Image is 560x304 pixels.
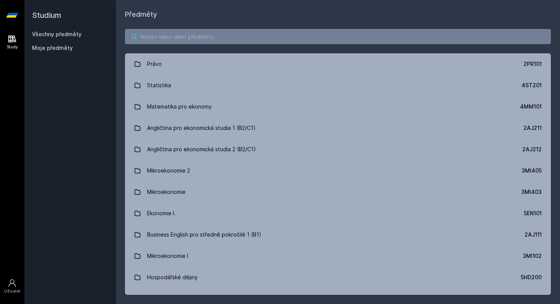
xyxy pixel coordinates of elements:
div: 4ST201 [522,82,542,89]
div: 2AJ111 [525,231,542,238]
a: Angličtina pro ekonomická studia 1 (B2/C1) 2AJ211 [125,117,551,139]
div: Uživatel [4,288,20,294]
div: 2AJ211 [523,124,542,132]
div: Statistika [147,78,171,93]
div: Hospodářské dějiny [147,270,198,285]
a: Právo 2PR101 [125,53,551,75]
div: Právo [147,56,162,72]
div: Ekonomie I. [147,206,176,221]
div: Study [7,44,18,50]
div: Mikroekonomie [147,184,186,200]
div: Angličtina pro ekonomická studia 2 (B2/C1) [147,142,256,157]
input: Název nebo ident předmětu… [125,29,551,44]
div: Business English pro středně pokročilé 1 (B1) [147,227,261,242]
div: 5HD200 [521,274,542,281]
a: Uživatel [2,275,23,298]
div: Mikroekonomie I [147,248,188,264]
a: Business English pro středně pokročilé 1 (B1) 2AJ111 [125,224,551,245]
a: Matematika pro ekonomy 4MM101 [125,96,551,117]
a: Mikroekonomie 3MI403 [125,181,551,203]
a: Mikroekonomie 2 3MI405 [125,160,551,181]
div: Angličtina pro ekonomická studia 1 (B2/C1) [147,120,256,136]
div: 2AJ212 [522,146,542,153]
a: Statistika 4ST201 [125,75,551,96]
a: Všechny předměty [32,31,82,37]
div: 3MI102 [523,252,542,260]
a: Angličtina pro ekonomická studia 2 (B2/C1) 2AJ212 [125,139,551,160]
div: 3MI405 [522,167,542,174]
div: Matematika pro ekonomy [147,99,212,114]
h1: Předměty [125,9,551,20]
div: 4MM101 [520,103,542,110]
a: Study [2,30,23,54]
div: 2PR101 [523,60,542,68]
div: Mikroekonomie 2 [147,163,190,178]
a: Ekonomie I. 5EN101 [125,203,551,224]
a: Hospodářské dějiny 5HD200 [125,267,551,288]
div: 3MI403 [521,188,542,196]
span: Moje předměty [32,44,73,52]
div: 5EN101 [524,210,542,217]
a: Mikroekonomie I 3MI102 [125,245,551,267]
